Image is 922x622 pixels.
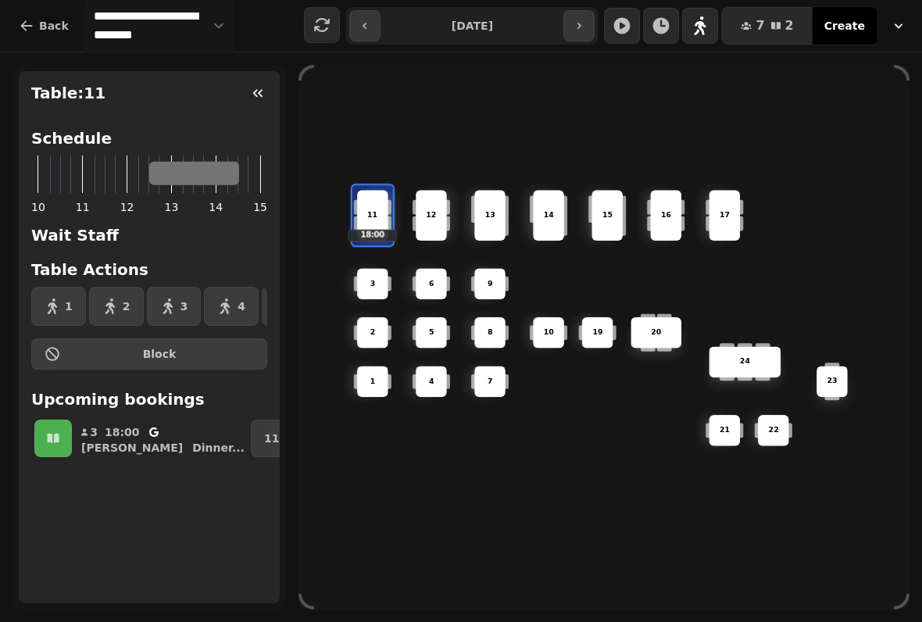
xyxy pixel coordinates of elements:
span: 7 [756,20,764,32]
button: 11 [251,420,292,457]
p: 5 [429,327,434,338]
p: 1 [370,377,376,388]
p: 9 [488,279,493,290]
p: 23 [827,377,837,388]
p: 4 [429,377,434,388]
span: 2 [785,20,794,32]
span: 11 [76,199,90,215]
span: Back [39,20,69,31]
button: 318:00[PERSON_NAME]Dinner... [75,420,248,457]
p: 11 [264,431,279,446]
p: 20 [651,327,661,338]
p: 24 [740,357,750,368]
p: 21 [720,425,730,436]
span: Block [65,349,254,359]
span: Create [824,20,865,31]
button: Create [812,7,877,45]
p: [PERSON_NAME] [81,440,183,456]
p: 15 [602,210,613,221]
p: 13 [484,210,495,221]
span: 4 [238,301,245,312]
p: 10 [544,327,554,338]
p: 18:00 [105,424,140,440]
p: 6 [429,279,434,290]
p: 7 [488,377,493,388]
span: 14 [209,199,223,215]
span: 13 [164,199,178,215]
p: 8 [488,327,493,338]
h2: Wait Staff [31,224,267,246]
span: 1 [65,301,73,312]
span: 12 [120,199,134,215]
p: 19 [592,327,602,338]
h2: Table Actions [31,259,267,281]
span: 10 [31,199,45,215]
p: 12 [426,210,436,221]
h2: Schedule [31,127,112,149]
span: 2 [123,301,130,312]
p: Dinner ... [192,440,245,456]
button: 2 [89,287,144,326]
button: 4 [204,287,259,326]
h2: Table: 11 [25,82,105,104]
p: 17 [720,210,730,221]
h2: Upcoming bookings [31,388,267,410]
span: 3 [180,301,188,312]
p: 18:00 [349,231,396,241]
button: 3 [147,287,202,326]
p: 16 [661,210,671,221]
button: 72 [722,7,812,45]
p: 3 [370,279,376,290]
p: 22 [768,425,778,436]
button: 1 [31,287,86,326]
span: 15 [253,199,267,215]
p: 3 [89,424,98,440]
p: 11 [367,210,377,221]
button: Block [31,338,267,370]
p: 14 [544,210,554,221]
p: 2 [370,327,376,338]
